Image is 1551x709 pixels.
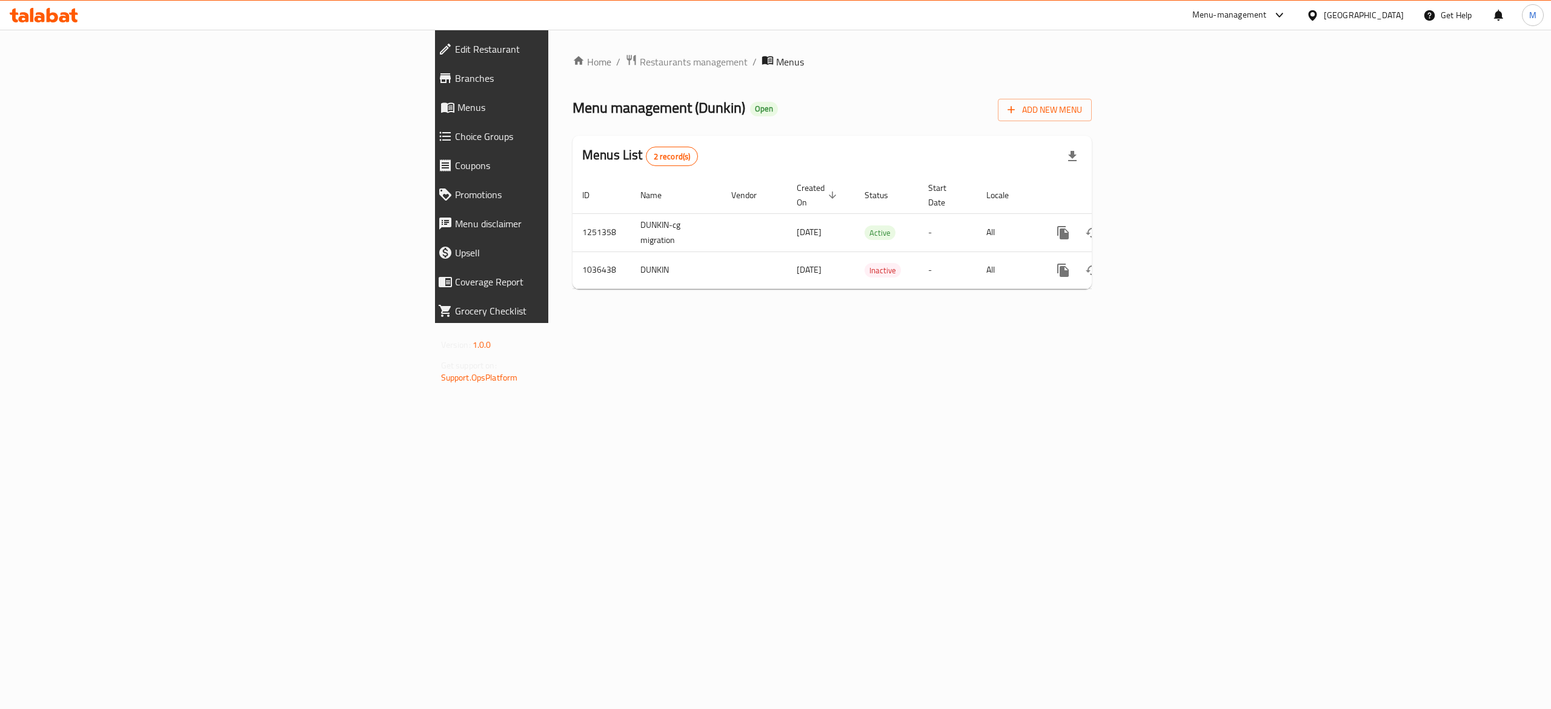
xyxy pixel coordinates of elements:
button: Change Status [1078,256,1107,285]
button: more [1049,218,1078,247]
td: All [977,213,1039,251]
span: ID [582,188,605,202]
span: Coverage Report [455,275,685,289]
span: Menu disclaimer [455,216,685,231]
span: M [1529,8,1536,22]
span: Edit Restaurant [455,42,685,56]
span: 1.0.0 [473,337,491,353]
button: Add New Menu [998,99,1092,121]
a: Coverage Report [428,267,694,296]
span: Start Date [928,181,962,210]
td: All [977,251,1039,288]
span: 2 record(s) [646,151,698,162]
div: Open [750,102,778,116]
a: Coupons [428,151,694,180]
div: Total records count [646,147,699,166]
span: Created On [797,181,840,210]
span: Menus [776,55,804,69]
nav: breadcrumb [573,54,1092,70]
button: more [1049,256,1078,285]
span: Grocery Checklist [455,304,685,318]
span: Choice Groups [455,129,685,144]
th: Actions [1039,177,1175,214]
a: Promotions [428,180,694,209]
span: Locale [986,188,1025,202]
h2: Menus List [582,146,698,166]
span: Coupons [455,158,685,173]
div: [GEOGRAPHIC_DATA] [1324,8,1404,22]
a: Menus [428,93,694,122]
div: Menu-management [1192,8,1267,22]
li: / [752,55,757,69]
div: Export file [1058,142,1087,171]
span: Get support on: [441,358,497,373]
a: Menu disclaimer [428,209,694,238]
span: Menus [457,100,685,115]
button: Change Status [1078,218,1107,247]
span: Version: [441,337,471,353]
div: Active [865,225,895,240]
span: Open [750,104,778,114]
span: Upsell [455,245,685,260]
td: - [918,213,977,251]
span: Inactive [865,264,901,278]
span: Active [865,226,895,240]
span: Promotions [455,187,685,202]
td: - [918,251,977,288]
a: Edit Restaurant [428,35,694,64]
span: [DATE] [797,224,822,240]
span: Add New Menu [1008,102,1082,118]
span: [DATE] [797,262,822,278]
span: Status [865,188,904,202]
span: Name [640,188,677,202]
a: Branches [428,64,694,93]
div: Inactive [865,263,901,278]
a: Choice Groups [428,122,694,151]
span: Vendor [731,188,772,202]
a: Grocery Checklist [428,296,694,325]
a: Support.OpsPlatform [441,370,518,385]
span: Branches [455,71,685,85]
table: enhanced table [573,177,1175,289]
a: Upsell [428,238,694,267]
